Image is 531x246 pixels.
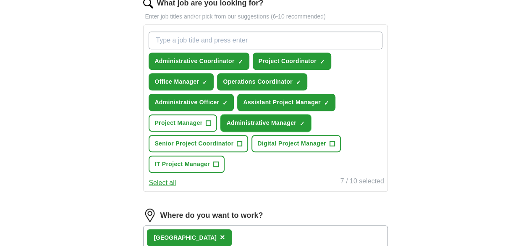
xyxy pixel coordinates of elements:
[149,178,176,188] button: Select all
[149,114,217,132] button: Project Manager
[300,120,305,127] span: ✓
[154,98,219,107] span: Administrative Officer
[251,135,341,152] button: Digital Project Manager
[220,233,225,242] span: ×
[222,100,228,106] span: ✓
[160,210,263,221] label: Where do you want to work?
[202,79,207,86] span: ✓
[149,53,249,70] button: Administrative Coordinator✓
[154,119,202,127] span: Project Manager
[223,77,293,86] span: Operations Coordinator
[149,94,234,111] button: Administrative Officer✓
[154,233,217,242] div: [GEOGRAPHIC_DATA]
[143,209,157,222] img: location.png
[149,156,225,173] button: IT Project Manager
[154,139,233,148] span: Senior Project Coordinator
[243,98,321,107] span: Assistant Project Manager
[217,73,307,90] button: Operations Coordinator✓
[154,77,199,86] span: Office Manager
[220,114,311,132] button: Administrative Manager✓
[340,176,384,188] div: 7 / 10 selected
[320,58,325,65] span: ✓
[149,73,214,90] button: Office Manager✓
[259,57,317,66] span: Project Coordinator
[143,12,387,21] p: Enter job titles and/or pick from our suggestions (6-10 recommended)
[238,58,243,65] span: ✓
[149,135,248,152] button: Senior Project Coordinator
[220,231,225,244] button: ×
[154,57,234,66] span: Administrative Coordinator
[324,100,329,106] span: ✓
[296,79,301,86] span: ✓
[154,160,210,169] span: IT Project Manager
[226,119,296,127] span: Administrative Manager
[253,53,331,70] button: Project Coordinator✓
[237,94,335,111] button: Assistant Project Manager✓
[257,139,326,148] span: Digital Project Manager
[149,32,382,49] input: Type a job title and press enter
